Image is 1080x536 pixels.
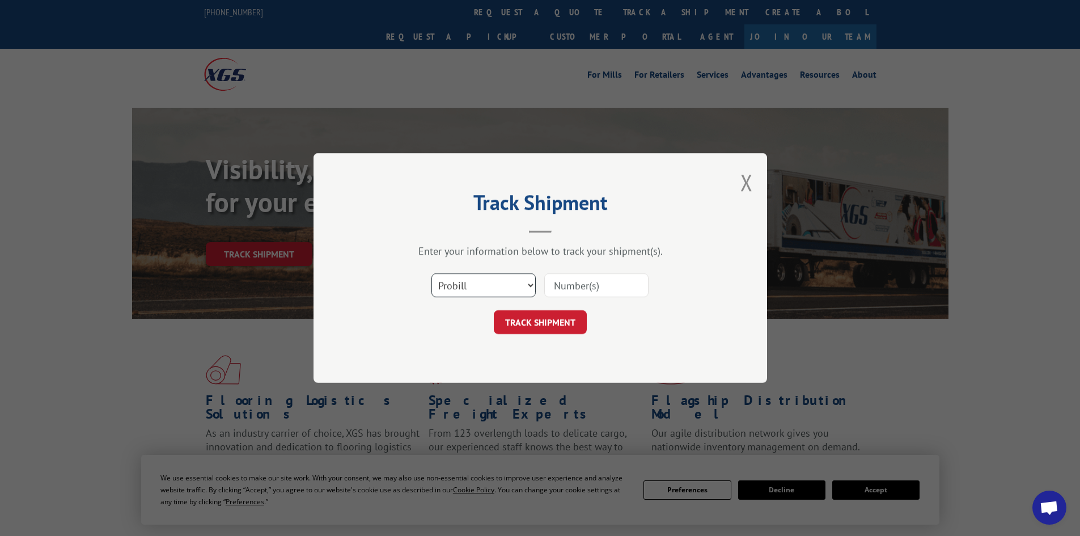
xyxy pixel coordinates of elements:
button: TRACK SHIPMENT [494,310,587,334]
input: Number(s) [544,273,649,297]
div: Open chat [1032,491,1066,525]
button: Close modal [740,167,753,197]
div: Enter your information below to track your shipment(s). [370,244,710,258]
h2: Track Shipment [370,195,710,216]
